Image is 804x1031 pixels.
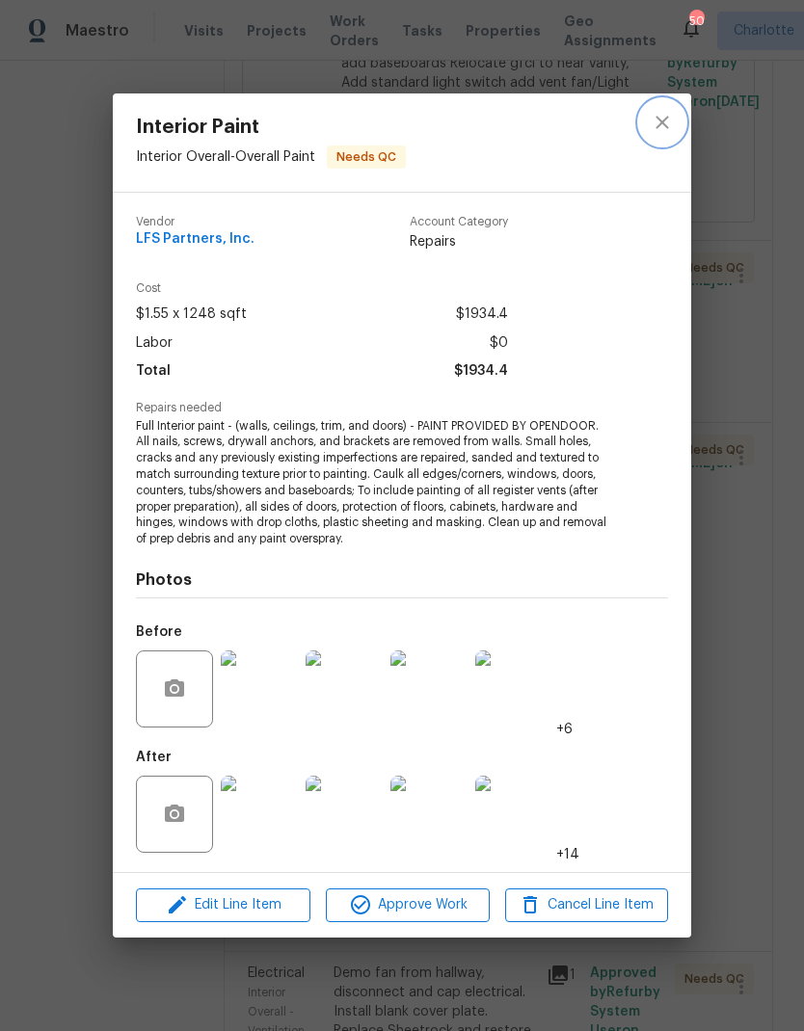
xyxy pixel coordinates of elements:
[326,888,489,922] button: Approve Work
[639,99,685,145] button: close
[689,12,703,31] div: 50
[136,282,508,295] span: Cost
[410,216,508,228] span: Account Category
[136,357,171,385] span: Total
[136,301,247,329] span: $1.55 x 1248 sqft
[142,893,305,917] span: Edit Line Item
[454,357,508,385] span: $1934.4
[456,301,508,329] span: $1934.4
[136,751,172,764] h5: After
[136,150,315,164] span: Interior Overall - Overall Paint
[505,888,668,922] button: Cancel Line Item
[490,330,508,357] span: $0
[136,418,615,547] span: Full Interior paint - (walls, ceilings, trim, and doors) - PAINT PROVIDED BY OPENDOOR. All nails,...
[136,625,182,639] h5: Before
[136,117,406,138] span: Interior Paint
[332,893,483,917] span: Approve Work
[329,147,404,167] span: Needs QC
[556,720,573,739] span: +6
[511,893,662,917] span: Cancel Line Item
[136,232,255,247] span: LFS Partners, Inc.
[136,402,668,414] span: Repairs needed
[136,570,668,590] h4: Photos
[136,216,255,228] span: Vendor
[556,845,579,864] span: +14
[410,232,508,251] span: Repairs
[136,330,173,357] span: Labor
[136,888,310,922] button: Edit Line Item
